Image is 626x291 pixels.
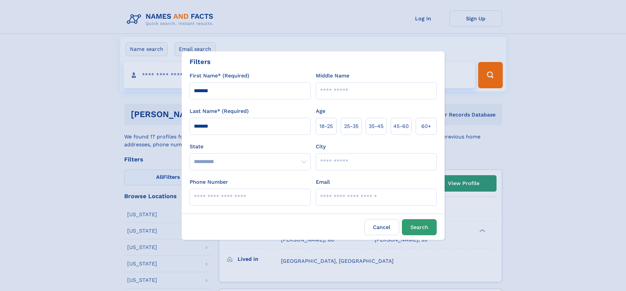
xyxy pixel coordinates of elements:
[316,143,326,151] label: City
[190,143,311,151] label: State
[393,122,409,130] span: 45‑60
[319,122,333,130] span: 18‑25
[316,107,325,115] label: Age
[190,72,249,80] label: First Name* (Required)
[316,72,349,80] label: Middle Name
[190,107,249,115] label: Last Name* (Required)
[316,178,330,186] label: Email
[344,122,359,130] span: 25‑35
[190,178,228,186] label: Phone Number
[369,122,383,130] span: 35‑45
[421,122,431,130] span: 60+
[402,219,437,235] button: Search
[190,57,211,67] div: Filters
[364,219,399,235] label: Cancel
